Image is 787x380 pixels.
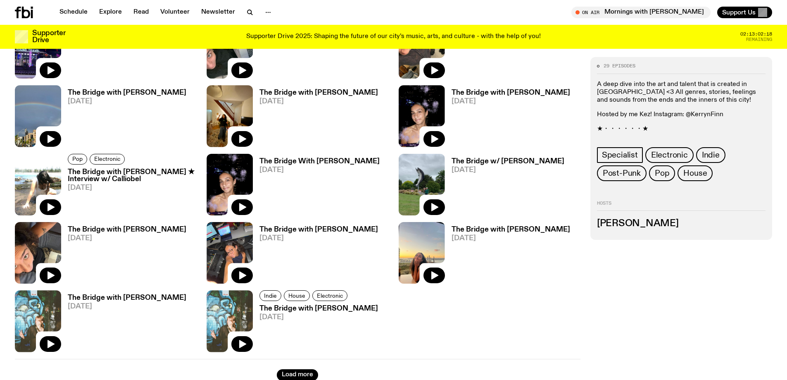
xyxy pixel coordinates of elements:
p: A deep dive into the art and talent that is created in [GEOGRAPHIC_DATA] <3 All genres, stories, ... [597,81,766,105]
a: Indie [259,290,281,301]
a: Read [128,7,154,18]
a: The Bridge with [PERSON_NAME][DATE] [445,21,570,79]
a: Specialist [597,147,643,163]
h3: The Bridge with [PERSON_NAME] [259,305,378,312]
a: Pop [649,165,675,181]
span: [DATE] [68,303,186,310]
h3: The Bridge w/ [PERSON_NAME] [452,158,564,165]
span: [DATE] [259,314,378,321]
a: The Bridge with [PERSON_NAME][DATE] [445,226,570,284]
span: [DATE] [259,235,378,242]
span: [DATE] [259,167,380,174]
span: [DATE] [259,98,378,105]
a: Volunteer [155,7,195,18]
a: The Bridge with [PERSON_NAME][DATE] [253,89,378,147]
a: The Bridge with [PERSON_NAME][DATE] [61,21,186,79]
a: The Bridge with [PERSON_NAME][DATE] [61,294,186,352]
a: Electronic [645,147,694,163]
h2: Hosts [597,201,766,211]
a: Electronic [90,154,125,165]
a: The Bridge with [PERSON_NAME][DATE] [253,305,378,352]
span: House [288,293,305,299]
h3: [PERSON_NAME] [597,219,766,228]
h3: The Bridge With [PERSON_NAME] [259,158,380,165]
img: izzy is posed with peace sign in front of graffiti wall [207,290,253,352]
button: On AirMornings with [PERSON_NAME] [571,7,711,18]
a: The Bridge with [PERSON_NAME][DATE] [253,21,378,79]
p: Supporter Drive 2025: Shaping the future of our city’s music, arts, and culture - with the help o... [246,33,541,41]
a: The Bridge with [PERSON_NAME][DATE] [61,226,186,284]
span: Electronic [94,156,120,162]
h3: The Bridge with [PERSON_NAME] [68,294,186,301]
span: Indie [702,151,720,160]
a: The Bridge With [PERSON_NAME][DATE] [253,158,380,215]
a: Post-Punk [597,165,647,181]
h3: The Bridge with [PERSON_NAME] [259,89,378,96]
h3: The Bridge with [PERSON_NAME] [259,226,378,233]
span: Indie [264,293,277,299]
a: Newsletter [196,7,240,18]
a: Electronic [312,290,347,301]
button: Support Us [717,7,772,18]
span: 29 episodes [604,64,635,68]
span: Electronic [651,151,688,160]
a: The Bridge with [PERSON_NAME][DATE] [253,226,378,284]
span: Post-Punk [603,169,641,178]
a: Pop [68,154,87,165]
span: [DATE] [452,98,570,105]
span: 02:13:02:18 [740,32,772,36]
span: Pop [655,169,669,178]
span: [DATE] [452,235,570,242]
h3: The Bridge with [PERSON_NAME] [452,226,570,233]
span: House [683,169,707,178]
a: Indie [696,147,725,163]
h3: The Bridge with [PERSON_NAME] [68,89,186,96]
a: Explore [94,7,127,18]
a: Schedule [55,7,93,18]
span: [DATE] [452,167,564,174]
h3: Supporter Drive [32,30,65,44]
a: House [678,165,713,181]
a: The Bridge with [PERSON_NAME] ★ Interview w/ Calliobel[DATE] [61,169,197,215]
span: [DATE] [68,184,197,191]
p: Hosted by me Kez! Instagram: @KerrynFinn [597,111,766,119]
span: Remaining [746,37,772,42]
a: The Bridge w/ [PERSON_NAME][DATE] [445,158,564,215]
span: [DATE] [68,98,186,105]
span: Support Us [722,9,756,16]
a: House [284,290,310,301]
span: Electronic [317,293,343,299]
span: [DATE] [68,235,186,242]
span: Specialist [602,151,638,160]
span: Pop [72,156,83,162]
a: The Bridge with [PERSON_NAME][DATE] [445,89,570,147]
p: ★・・・・・・★ [597,125,766,133]
a: The Bridge with [PERSON_NAME][DATE] [61,89,186,147]
h3: The Bridge with [PERSON_NAME] ★ Interview w/ Calliobel [68,169,197,183]
h3: The Bridge with [PERSON_NAME] [452,89,570,96]
img: izzy is posed with peace sign in front of graffiti wall [15,290,61,352]
h3: The Bridge with [PERSON_NAME] [68,226,186,233]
